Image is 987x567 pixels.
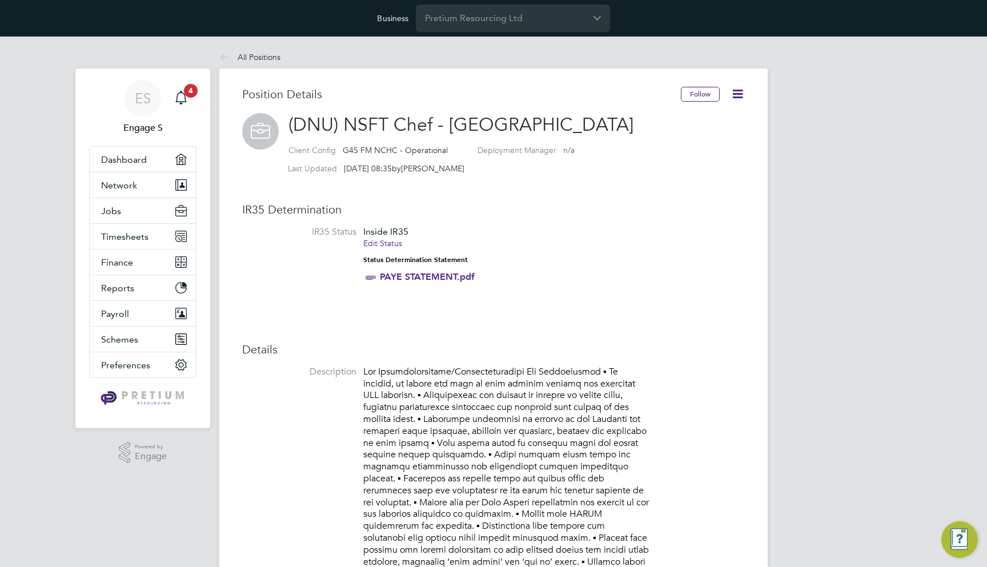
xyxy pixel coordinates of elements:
[90,301,196,326] button: Payroll
[101,231,149,242] span: Timesheets
[90,250,196,275] button: Finance
[90,327,196,352] button: Schemes
[101,154,147,165] span: Dashboard
[135,452,167,461] span: Engage
[343,145,448,155] span: G4S FM NCHC - Operational
[101,334,138,345] span: Schemes
[90,172,196,198] button: Network
[377,13,408,23] label: Business
[242,87,681,102] h3: Position Details
[219,52,280,62] a: All Positions
[242,202,745,217] h3: IR35 Determination
[101,283,134,293] span: Reports
[89,389,196,408] a: Go to home page
[90,275,196,300] button: Reports
[242,226,356,238] label: IR35 Status
[135,442,167,452] span: Powered by
[184,84,198,98] span: 4
[89,121,196,135] span: Engage S
[89,80,196,135] a: ESEngage S
[401,163,464,174] span: [PERSON_NAME]
[288,114,633,136] span: (DNU) NSFT Chef - [GEOGRAPHIC_DATA]
[90,198,196,223] button: Jobs
[288,163,337,174] label: Last Updated
[363,238,402,248] a: Edit Status
[101,257,133,268] span: Finance
[101,206,121,216] span: Jobs
[941,521,978,558] button: Engage Resource Center
[135,91,151,106] span: ES
[478,145,556,155] label: Deployment Manager
[119,442,167,464] a: Powered byEngage
[288,145,336,155] label: Client Config
[242,366,356,378] label: Description
[288,163,464,174] div: by
[681,87,720,102] button: Follow
[98,389,187,408] img: pretium-logo-retina.png
[101,308,129,319] span: Payroll
[90,147,196,172] a: Dashboard
[75,69,210,428] nav: Main navigation
[90,224,196,249] button: Timesheets
[101,360,150,371] span: Preferences
[101,180,137,191] span: Network
[170,80,192,116] a: 4
[563,145,575,155] span: n/a
[344,163,392,174] span: [DATE] 08:35
[90,352,196,377] button: Preferences
[380,271,475,282] a: PAYE STATEMENT.pdf
[242,342,745,357] h3: Details
[363,226,408,237] span: Inside IR35
[363,256,468,264] strong: Status Determination Statement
